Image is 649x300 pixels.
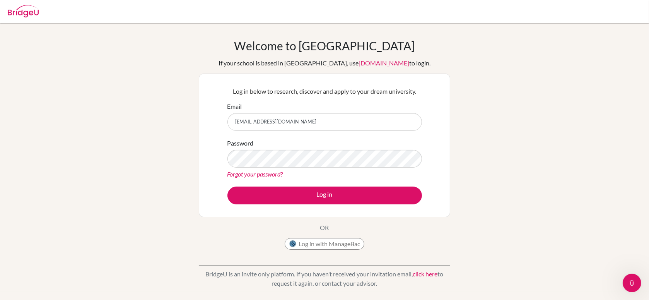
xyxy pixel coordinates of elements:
[227,170,283,178] a: Forgot your password?
[359,59,409,67] a: [DOMAIN_NAME]
[8,5,39,17] img: Bridge-U
[413,270,438,278] a: click here
[234,39,415,53] h1: Welcome to [GEOGRAPHIC_DATA]
[227,187,422,204] button: Log in
[623,274,641,292] iframe: Intercom live chat
[227,102,242,111] label: Email
[199,269,450,288] p: BridgeU is an invite only platform. If you haven’t received your invitation email, to request it ...
[219,58,430,68] div: If your school is based in [GEOGRAPHIC_DATA], use to login.
[227,87,422,96] p: Log in below to research, discover and apply to your dream university.
[320,223,329,232] p: OR
[227,139,254,148] label: Password
[285,238,364,250] button: Log in with ManageBac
